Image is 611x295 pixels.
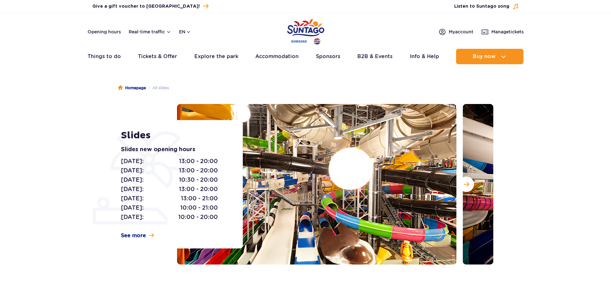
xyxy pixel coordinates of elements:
[491,29,524,35] span: Manage tickets
[138,49,177,64] a: Tickets & Offer
[454,3,519,10] button: Listen to Suntago song
[88,49,121,64] a: Things to do
[179,157,218,166] span: 13:00 - 20:00
[121,213,144,221] span: [DATE]:
[121,157,144,166] span: [DATE]:
[92,2,208,11] a: Give a gift voucher to [GEOGRAPHIC_DATA]!
[287,16,324,46] a: Park of Poland
[410,49,439,64] a: Info & Help
[438,28,473,36] a: Myaccount
[194,49,238,64] a: Explore the park
[316,49,340,64] a: Sponsors
[121,203,144,212] span: [DATE]:
[449,29,473,35] span: My account
[121,145,228,154] p: Slides new opening hours
[121,232,146,239] span: See more
[121,175,144,184] span: [DATE]:
[178,213,218,221] span: 10:00 - 20:00
[179,29,191,35] button: en
[121,185,144,194] span: [DATE]:
[481,28,524,36] a: Managetickets
[459,177,474,192] button: Next slide
[179,185,218,194] span: 13:00 - 20:00
[454,3,509,10] span: Listen to Suntago song
[180,203,218,212] span: 10:00 - 21:00
[121,194,144,203] span: [DATE]:
[121,130,228,141] h1: Slides
[456,49,523,64] button: Buy now
[255,49,299,64] a: Accommodation
[146,85,169,91] li: All slides
[179,166,218,175] span: 13:00 - 20:00
[129,29,171,34] button: Real-time traffic
[121,232,154,239] a: See more
[357,49,393,64] a: B2B & Events
[179,175,218,184] span: 10:30 - 20:00
[121,166,144,175] span: [DATE]:
[118,85,146,91] a: Homepage
[473,54,496,59] span: Buy now
[92,3,200,10] span: Give a gift voucher to [GEOGRAPHIC_DATA]!
[181,194,218,203] span: 13:00 - 21:00
[88,29,121,35] a: Opening hours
